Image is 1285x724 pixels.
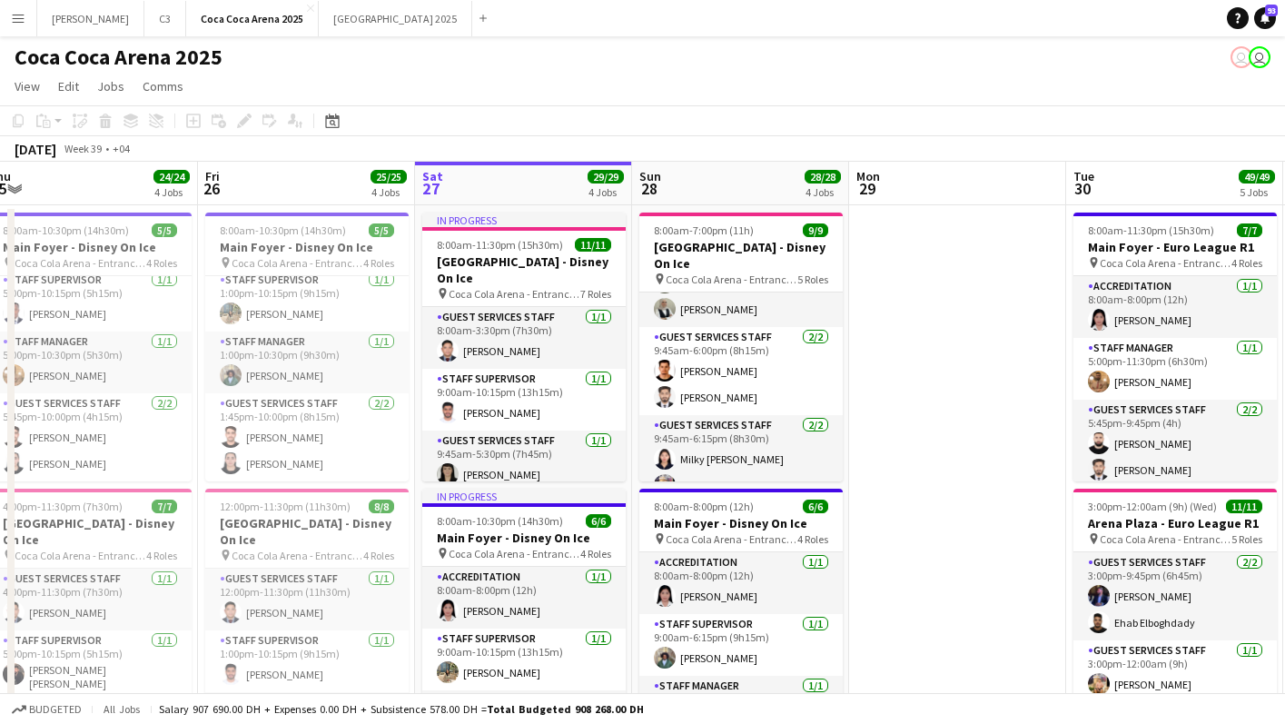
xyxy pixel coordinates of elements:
app-card-role: Accreditation1/18:00am-8:00pm (12h)[PERSON_NAME] [1073,276,1277,338]
button: [GEOGRAPHIC_DATA] 2025 [319,1,472,36]
span: 8:00am-10:30pm (14h30m) [3,223,129,237]
span: 7 Roles [580,287,611,301]
span: 25/25 [371,170,407,183]
div: 8:00am-11:30pm (15h30m)7/7Main Foyer - Euro League R1 Coca Cola Arena - Entrance F4 RolesAccredit... [1073,213,1277,481]
span: 8:00am-7:00pm (11h) [654,223,754,237]
span: 93 [1265,5,1278,16]
button: Coca Coca Arena 2025 [186,1,319,36]
h1: Coca Coca Arena 2025 [15,44,222,71]
h3: Main Foyer - Disney On Ice [422,530,626,546]
app-card-role: Guest Services Staff1/112:00pm-11:30pm (11h30m)[PERSON_NAME] [205,569,409,630]
app-job-card: In progress8:00am-11:30pm (15h30m)11/11[GEOGRAPHIC_DATA] - Disney On Ice Coca Cola Arena - Entran... [422,213,626,481]
div: Salary 907 690.00 DH + Expenses 0.00 DH + Subsistence 578.00 DH = [159,702,644,716]
app-card-role: Guest Services Staff2/29:45am-6:15pm (8h30m)Milky [PERSON_NAME][PERSON_NAME] [639,415,843,503]
div: 5 Jobs [1240,185,1274,199]
span: 4 Roles [1231,256,1262,270]
app-card-role: Accreditation1/18:00am-8:00pm (12h)[PERSON_NAME] [639,552,843,614]
span: Week 39 [60,142,105,155]
span: Coca Cola Arena - Entrance F [15,256,146,270]
span: Coca Cola Arena - Entrance F [449,287,580,301]
span: Coca Cola Arena - Entrance F [1100,532,1231,546]
app-card-role: Staff Supervisor1/11:00pm-10:15pm (9h15m)[PERSON_NAME] [205,270,409,332]
span: 9/9 [803,223,828,237]
span: 3:00pm-12:00am (9h) (Wed) [1088,500,1217,513]
span: 5 Roles [797,273,828,286]
span: Tue [1073,168,1094,184]
button: C3 [144,1,186,36]
span: Coca Cola Arena - Entrance F [15,549,146,562]
app-card-role: Staff Manager1/15:00pm-11:30pm (6h30m)[PERSON_NAME] [1073,338,1277,400]
span: 8:00am-8:00pm (12h) [654,500,754,513]
span: All jobs [100,702,143,716]
span: 27 [420,178,443,199]
a: View [7,74,47,98]
span: 6/6 [586,514,611,528]
app-card-role: Guest Services Staff1/18:00am-3:30pm (7h30m)[PERSON_NAME] [422,307,626,369]
app-user-avatar: Marisol Pestano [1249,46,1270,68]
span: View [15,78,40,94]
span: 30 [1071,178,1094,199]
div: 4 Jobs [154,185,189,199]
span: Budgeted [29,703,82,716]
button: Budgeted [9,699,84,719]
div: In progress [422,213,626,227]
span: Coca Cola Arena - Entrance F [232,549,363,562]
h3: [GEOGRAPHIC_DATA] - Disney On Ice [205,515,409,548]
span: 4 Roles [797,532,828,546]
span: 4 Roles [146,256,177,270]
app-job-card: 8:00am-10:30pm (14h30m)5/5Main Foyer - Disney On Ice Coca Cola Arena - Entrance F4 RolesAccredita... [205,213,409,481]
span: 28 [637,178,661,199]
span: Jobs [97,78,124,94]
span: 4 Roles [363,549,394,562]
span: 24/24 [153,170,190,183]
span: 5 Roles [1231,532,1262,546]
div: [DATE] [15,140,56,158]
span: Coca Cola Arena - Entrance F [666,532,797,546]
app-card-role: Staff Supervisor1/19:00am-10:15pm (13h15m)[PERSON_NAME] [422,369,626,431]
app-card-role: Staff Supervisor1/19:00am-6:15pm (9h15m)[PERSON_NAME] [639,614,843,676]
span: 11/11 [1226,500,1262,513]
h3: Arena Plaza - Euro League R1 [1073,515,1277,531]
span: 6/6 [803,500,828,513]
span: 8:00am-10:30pm (14h30m) [220,223,346,237]
button: [PERSON_NAME] [37,1,144,36]
h3: Main Foyer - Euro League R1 [1073,239,1277,255]
app-job-card: 8:00am-7:00pm (11h)9/9[GEOGRAPHIC_DATA] - Disney On Ice Coca Cola Arena - Entrance F5 RolesGuest ... [639,213,843,481]
a: Comms [135,74,191,98]
div: 4 Jobs [588,185,623,199]
span: 8:00am-11:30pm (15h30m) [1088,223,1214,237]
app-card-role: Accreditation1/18:00am-8:00pm (12h)[PERSON_NAME] [422,567,626,629]
span: 8:00am-11:30pm (15h30m) [437,238,563,252]
div: 4 Jobs [371,185,406,199]
h3: Main Foyer - Disney On Ice [639,515,843,531]
div: +04 [113,142,130,155]
span: Total Budgeted 908 268.00 DH [487,702,644,716]
app-card-role: Staff Manager1/11:00pm-10:30pm (9h30m)[PERSON_NAME] [205,332,409,393]
a: 93 [1254,7,1276,29]
span: Sat [422,168,443,184]
app-card-role: Guest Services Staff2/29:45am-6:00pm (8h15m)[PERSON_NAME][PERSON_NAME] [639,327,843,415]
span: Sun [639,168,661,184]
span: 49/49 [1239,170,1275,183]
span: Coca Cola Arena - Entrance F [232,256,363,270]
h3: [GEOGRAPHIC_DATA] - Disney On Ice [639,239,843,272]
app-card-role: Staff Supervisor1/11:00pm-10:15pm (9h15m)[PERSON_NAME] [205,630,409,692]
span: Coca Cola Arena - Entrance F [1100,256,1231,270]
span: 29/29 [588,170,624,183]
app-card-role: Guest Services Staff1/19:45am-5:30pm (7h45m)[PERSON_NAME] [422,431,626,492]
span: 4 Roles [146,549,177,562]
span: 28/28 [805,170,841,183]
h3: Main Foyer - Disney On Ice [205,239,409,255]
span: 11/11 [575,238,611,252]
span: Coca Cola Arena - Entrance F [449,547,580,560]
span: 8:00am-10:30pm (14h30m) [437,514,563,528]
app-card-role: Guest Services Staff2/23:00pm-9:45pm (6h45m)[PERSON_NAME]Ehab Elboghdady [1073,552,1277,640]
span: Coca Cola Arena - Entrance F [666,273,797,286]
span: Mon [856,168,880,184]
span: 7/7 [1237,223,1262,237]
span: 5/5 [369,223,394,237]
span: 12:00pm-11:30pm (11h30m) [220,500,351,513]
